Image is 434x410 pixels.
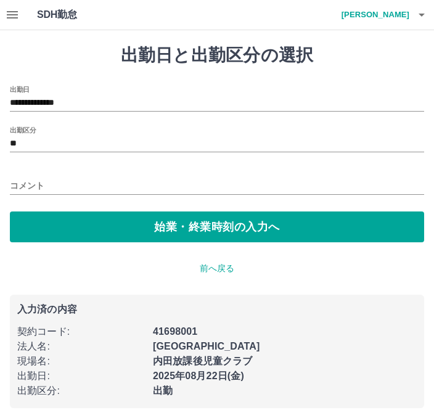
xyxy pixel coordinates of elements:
[153,356,253,366] b: 内田放課後児童クラブ
[10,84,30,94] label: 出勤日
[153,371,244,381] b: 2025年08月22日(金)
[17,305,417,314] p: 入力済の内容
[10,211,424,242] button: 始業・終業時刻の入力へ
[10,45,424,66] h1: 出勤日と出勤区分の選択
[153,326,197,337] b: 41698001
[17,339,145,354] p: 法人名 :
[153,385,173,396] b: 出勤
[153,341,260,351] b: [GEOGRAPHIC_DATA]
[10,262,424,275] p: 前へ戻る
[17,383,145,398] p: 出勤区分 :
[17,354,145,369] p: 現場名 :
[17,369,145,383] p: 出勤日 :
[17,324,145,339] p: 契約コード :
[10,125,36,134] label: 出勤区分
